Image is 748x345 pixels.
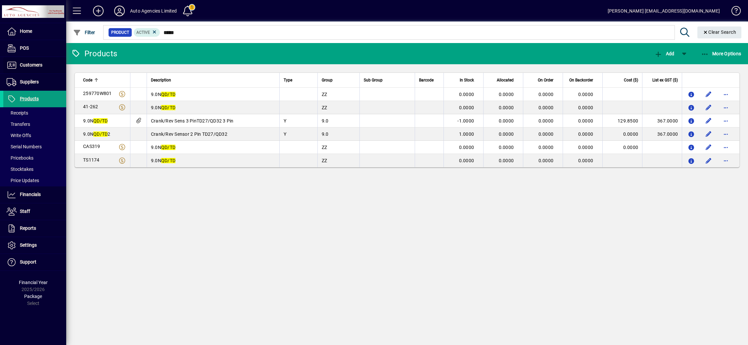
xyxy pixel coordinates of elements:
[3,74,66,90] a: Suppliers
[538,158,554,163] span: 0.0000
[538,145,554,150] span: 0.0000
[20,28,32,34] span: Home
[578,118,593,123] span: 0.0000
[567,76,599,84] div: On Backorder
[71,48,117,59] div: Products
[322,131,329,137] span: 9.0
[88,5,109,17] button: Add
[93,118,108,123] em: QD/TD
[721,102,731,113] button: More options
[703,129,714,139] button: Edit
[83,76,126,84] div: Code
[697,26,742,38] button: Clear
[7,110,28,116] span: Receipts
[538,92,554,97] span: 0.0000
[83,144,100,149] span: CAS319
[499,118,514,123] span: 0.0000
[488,76,520,84] div: Allocated
[20,79,39,84] span: Suppliers
[499,105,514,110] span: 0.0000
[721,116,731,126] button: More options
[3,220,66,237] a: Reports
[701,51,741,56] span: More Options
[284,76,292,84] span: Type
[642,114,682,127] td: 367.0000
[703,155,714,166] button: Edit
[284,131,286,137] span: Y
[652,76,678,84] span: List ex GST ($)
[3,107,66,119] a: Receipts
[602,114,642,127] td: 129.8500
[151,145,175,150] span: 9.0N
[448,76,480,84] div: In Stock
[578,131,593,137] span: 0.0000
[322,158,327,163] span: ZZ
[699,48,743,60] button: More Options
[578,105,593,110] span: 0.0000
[284,118,286,123] span: Y
[7,144,42,149] span: Serial Numbers
[73,30,95,35] span: Filter
[83,76,92,84] span: Code
[3,152,66,164] a: Pricebooks
[608,6,720,16] div: [PERSON_NAME] [EMAIL_ADDRESS][DOMAIN_NAME]
[364,76,411,84] div: Sub Group
[322,105,327,110] span: ZZ
[130,6,177,16] div: Auto Agencies Limited
[20,242,37,248] span: Settings
[151,131,227,137] span: Crank/Rev Sensor 2 Pin TD27/QD32
[419,76,434,84] span: Barcode
[578,158,593,163] span: 0.0000
[721,142,731,153] button: More options
[20,96,39,101] span: Products
[20,209,30,214] span: Staff
[578,92,593,97] span: 0.0000
[703,102,714,113] button: Edit
[654,51,674,56] span: Add
[3,40,66,57] a: POS
[3,254,66,271] a: Support
[721,155,731,166] button: More options
[93,131,108,137] em: QD/TD
[109,5,130,17] button: Profile
[459,92,474,97] span: 0.0000
[457,118,474,123] span: -1.0000
[7,178,39,183] span: Price Updates
[538,76,553,84] span: On Order
[136,30,150,35] span: Active
[151,76,275,84] div: Description
[7,155,33,161] span: Pricebooks
[499,131,514,137] span: 0.0000
[721,89,731,100] button: More options
[161,145,175,150] em: QD/TD
[703,142,714,153] button: Edit
[3,186,66,203] a: Financials
[578,145,593,150] span: 0.0000
[499,158,514,163] span: 0.0000
[111,29,129,36] span: Product
[497,76,514,84] span: Allocated
[83,104,98,109] span: 41-262
[19,280,48,285] span: Financial Year
[499,145,514,150] span: 0.0000
[459,105,474,110] span: 0.0000
[322,118,329,123] span: 9.0
[284,76,313,84] div: Type
[151,105,175,110] span: 9.0N
[161,158,175,163] em: QD/TD
[499,92,514,97] span: 0.0000
[703,116,714,126] button: Edit
[151,118,234,123] span: Crank/Rev Sens 3 PinTD27/QD32 3 Pin
[322,92,327,97] span: ZZ
[3,23,66,40] a: Home
[3,175,66,186] a: Price Updates
[538,118,554,123] span: 0.0000
[322,76,355,84] div: Group
[538,105,554,110] span: 0.0000
[3,130,66,141] a: Write Offs
[83,157,100,163] span: TS1174
[3,203,66,220] a: Staff
[161,92,175,97] em: QD/TD
[459,145,474,150] span: 0.0000
[703,29,736,35] span: Clear Search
